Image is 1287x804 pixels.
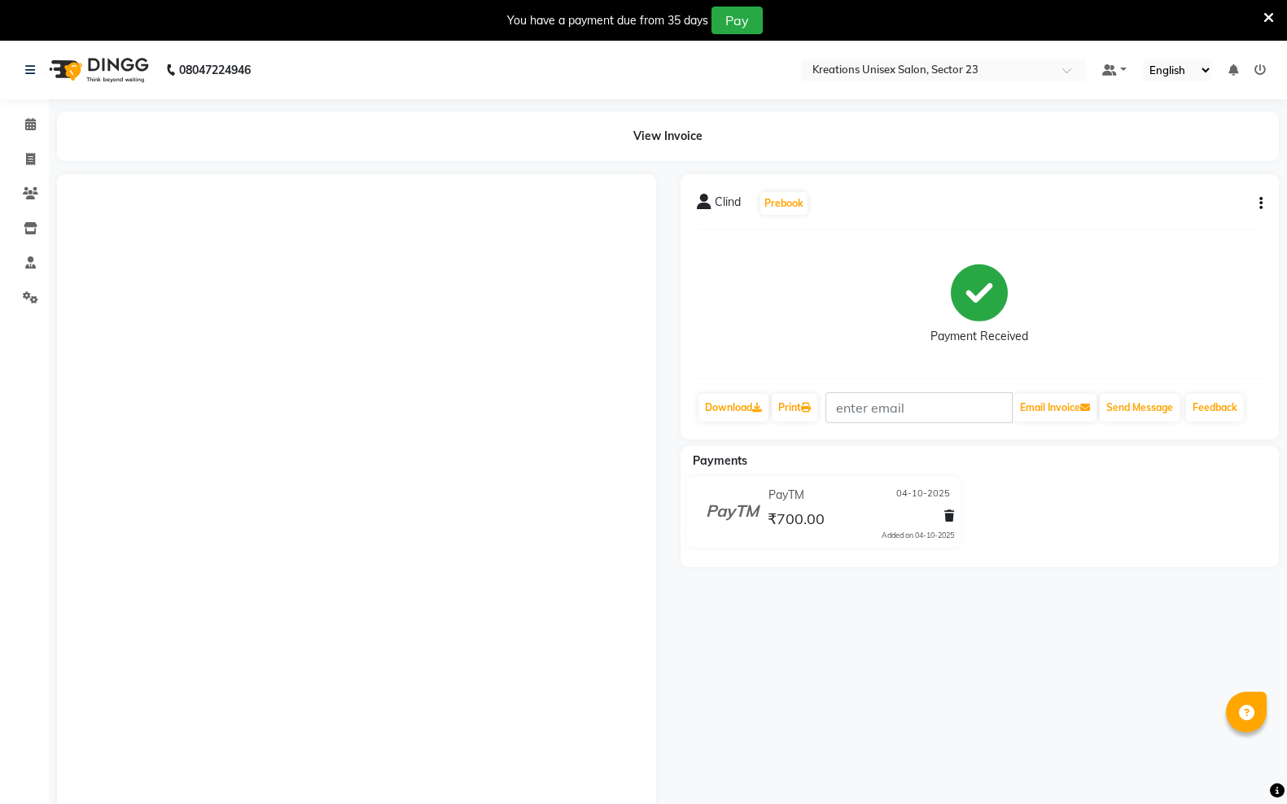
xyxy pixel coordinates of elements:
[711,7,763,34] button: Pay
[760,192,808,215] button: Prebook
[715,194,741,216] span: Clind
[1186,394,1244,422] a: Feedback
[507,12,708,29] div: You have a payment due from 35 days
[772,394,817,422] a: Print
[930,328,1028,345] div: Payment Received
[693,453,747,468] span: Payments
[42,47,153,93] img: logo
[825,392,1013,423] input: enter email
[698,394,768,422] a: Download
[1219,739,1271,788] iframe: chat widget
[1100,394,1180,422] button: Send Message
[57,111,1279,161] div: View Invoice
[1013,394,1097,422] button: Email Invoice
[882,530,954,541] div: Added on 04-10-2025
[896,487,950,504] span: 04-10-2025
[768,509,825,532] span: ₹700.00
[179,47,251,93] b: 08047224946
[768,487,804,504] span: PayTM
